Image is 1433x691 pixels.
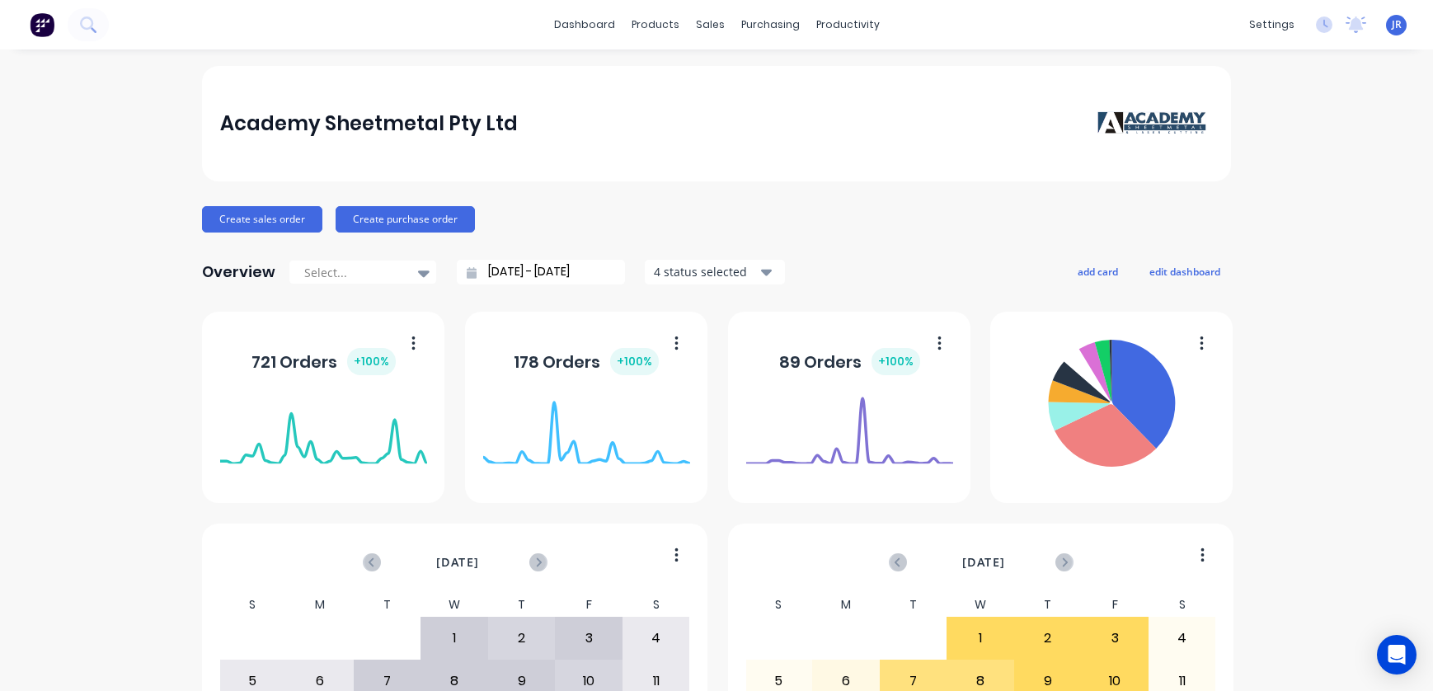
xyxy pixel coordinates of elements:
div: 2 [489,618,555,659]
div: + 100 % [347,348,396,375]
div: 4 status selected [654,263,758,280]
div: purchasing [733,12,808,37]
div: + 100 % [872,348,920,375]
div: T [1014,593,1082,617]
div: Open Intercom Messenger [1377,635,1417,675]
div: S [219,593,287,617]
div: 1 [947,618,1013,659]
div: Overview [202,256,275,289]
div: products [623,12,688,37]
div: + 100 % [610,348,659,375]
button: Create purchase order [336,206,475,233]
div: 1 [421,618,487,659]
div: M [812,593,880,617]
div: F [1081,593,1149,617]
img: Factory [30,12,54,37]
button: Create sales order [202,206,322,233]
div: W [421,593,488,617]
div: 178 Orders [514,348,659,375]
div: 2 [1015,618,1081,659]
div: F [555,593,623,617]
button: edit dashboard [1139,261,1231,282]
div: M [286,593,354,617]
div: Academy Sheetmetal Pty Ltd [220,107,518,140]
div: 3 [556,618,622,659]
div: 89 Orders [779,348,920,375]
a: dashboard [546,12,623,37]
span: [DATE] [436,553,479,571]
span: [DATE] [962,553,1005,571]
div: 721 Orders [251,348,396,375]
div: 3 [1082,618,1148,659]
div: W [947,593,1014,617]
div: settings [1241,12,1303,37]
div: productivity [808,12,888,37]
img: Academy Sheetmetal Pty Ltd [1097,111,1213,136]
div: S [623,593,690,617]
div: 4 [1149,618,1215,659]
button: 4 status selected [645,260,785,284]
div: sales [688,12,733,37]
div: T [488,593,556,617]
div: S [1149,593,1216,617]
div: T [354,593,421,617]
span: JR [1392,17,1402,32]
div: S [745,593,813,617]
div: T [880,593,947,617]
div: 4 [623,618,689,659]
button: add card [1067,261,1129,282]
